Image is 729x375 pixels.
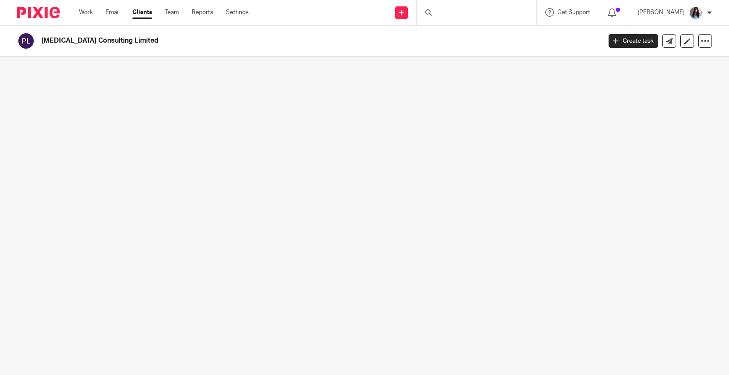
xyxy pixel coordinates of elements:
img: 1653117891607.jpg [689,6,703,20]
img: Pixie [17,7,60,18]
a: Create task [609,34,658,48]
a: Clients [132,8,152,17]
h2: [MEDICAL_DATA] Consulting Limited [41,36,485,45]
img: svg%3E [17,32,35,50]
a: Team [165,8,179,17]
a: Email [105,8,120,17]
a: Reports [192,8,213,17]
span: Get Support [557,9,590,15]
a: Work [79,8,93,17]
a: Settings [226,8,249,17]
p: [PERSON_NAME] [638,8,685,17]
